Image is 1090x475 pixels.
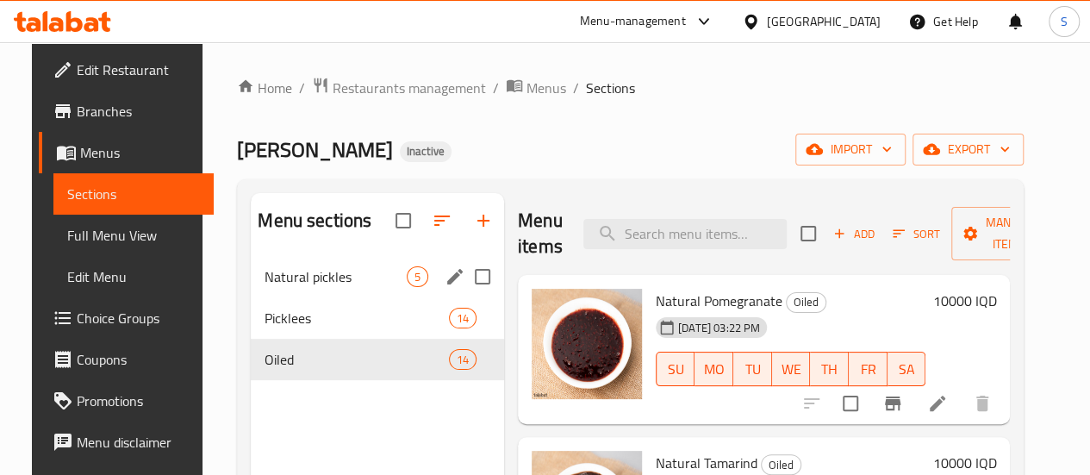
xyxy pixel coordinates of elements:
div: items [449,308,476,328]
button: Branch-specific-item [872,383,913,424]
span: TH [817,357,842,382]
span: WE [779,357,804,382]
span: Select to update [832,385,869,422]
a: Coupons [39,339,214,380]
button: FR [849,352,888,386]
button: Add [826,221,881,247]
a: Choice Groups [39,297,214,339]
span: Edit Menu [67,266,200,287]
span: MO [701,357,726,382]
span: Natural Pomegranate [656,288,782,314]
span: Branches [77,101,200,122]
span: Menu disclaimer [77,432,200,453]
span: [PERSON_NAME] [237,130,393,169]
span: Select all sections [385,203,421,239]
span: Inactive [400,144,452,159]
span: import [809,139,892,160]
button: SA [888,352,926,386]
span: Choice Groups [77,308,200,328]
span: 14 [450,352,476,368]
h2: Menu sections [258,208,371,234]
a: Menus [506,77,566,99]
a: Full Menu View [53,215,214,256]
a: Restaurants management [312,77,486,99]
span: Manage items [965,212,1053,255]
li: / [493,78,499,98]
li: / [299,78,305,98]
li: / [573,78,579,98]
a: Promotions [39,380,214,422]
button: TU [733,352,772,386]
span: S [1061,12,1068,31]
button: TH [810,352,849,386]
button: MO [694,352,733,386]
div: Picklees14 [251,297,504,339]
button: edit [442,264,468,290]
span: SA [894,357,919,382]
div: items [449,349,476,370]
div: Natural pickles5edit [251,256,504,297]
span: Sections [586,78,635,98]
button: SU [656,352,695,386]
span: Menus [526,78,566,98]
span: Edit Restaurant [77,59,200,80]
span: SU [663,357,688,382]
span: Full Menu View [67,225,200,246]
span: Menus [80,142,200,163]
span: Sections [67,184,200,204]
div: Inactive [400,141,452,162]
h6: 10000 IQD [932,289,996,313]
button: Sort [888,221,944,247]
a: Edit Menu [53,256,214,297]
a: Edit Restaurant [39,49,214,91]
a: Menu disclaimer [39,422,214,463]
a: Menus [39,132,214,173]
span: Sort sections [421,200,463,241]
span: Add item [826,221,881,247]
a: Home [237,78,292,98]
span: TU [740,357,765,382]
img: Natural Pomegranate [532,289,642,399]
span: FR [856,357,881,382]
div: [GEOGRAPHIC_DATA] [767,12,881,31]
div: Oiled [761,454,801,475]
span: Select section [790,216,826,252]
nav: Menu sections [251,249,504,387]
span: Oiled [265,349,448,370]
button: delete [962,383,1003,424]
span: export [926,139,1010,160]
span: Restaurants management [333,78,486,98]
span: Oiled [762,455,800,475]
h6: 10000 IQD [932,451,996,475]
span: Sort [893,224,940,244]
span: Natural pickles [265,266,407,287]
button: import [795,134,906,166]
button: export [912,134,1024,166]
h2: Menu items [518,208,563,259]
button: WE [772,352,811,386]
span: Picklees [265,308,448,328]
button: Add section [463,200,504,241]
span: Oiled [787,292,825,312]
span: [DATE] 03:22 PM [671,320,767,336]
button: Manage items [951,207,1067,260]
a: Branches [39,91,214,132]
span: 5 [408,269,427,285]
div: Menu-management [580,11,686,32]
span: 14 [450,310,476,327]
span: Promotions [77,391,200,411]
span: Add [831,224,877,244]
nav: breadcrumb [237,77,1024,99]
div: Oiled [786,292,826,313]
span: Sort items [881,221,951,247]
input: search [583,219,787,249]
a: Sections [53,173,214,215]
div: Oiled14 [251,339,504,380]
a: Edit menu item [927,393,948,414]
span: Coupons [77,349,200,370]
